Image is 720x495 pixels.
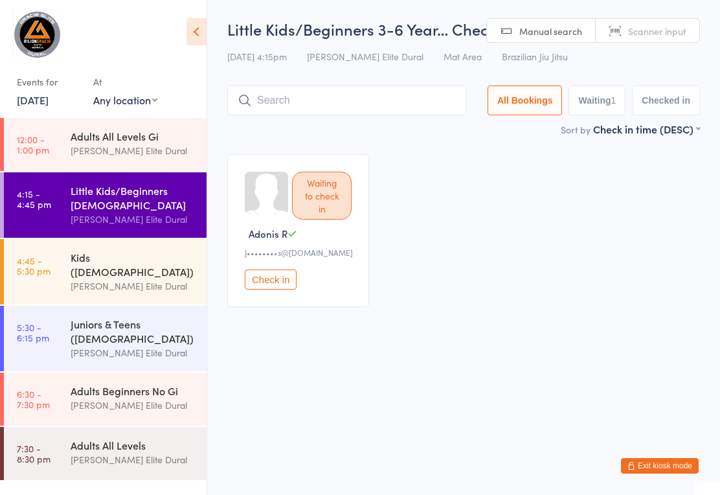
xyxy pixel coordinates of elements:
[4,373,207,426] a: 6:30 -7:30 pmAdults Beginners No Gi[PERSON_NAME] Elite Dural
[17,189,51,209] time: 4:15 - 4:45 pm
[17,322,49,343] time: 5:30 - 6:15 pm
[249,227,287,240] span: Adonis R
[71,212,196,227] div: [PERSON_NAME] Elite Dural
[17,71,80,93] div: Events for
[4,118,207,171] a: 12:00 -1:00 pmAdults All Levels Gi[PERSON_NAME] Elite Dural
[17,255,51,276] time: 4:45 - 5:30 pm
[245,247,355,258] div: J••••••••s@[DOMAIN_NAME]
[71,384,196,398] div: Adults Beginners No Gi
[611,95,616,106] div: 1
[71,452,196,467] div: [PERSON_NAME] Elite Dural
[71,279,196,294] div: [PERSON_NAME] Elite Dural
[568,86,625,115] button: Waiting1
[561,123,591,136] label: Sort by
[593,122,700,136] div: Check in time (DESC)
[292,172,352,220] div: Waiting to check in
[93,93,157,107] div: Any location
[71,317,196,345] div: Juniors & Teens ([DEMOGRAPHIC_DATA])
[17,389,50,409] time: 6:30 - 7:30 pm
[71,398,196,413] div: [PERSON_NAME] Elite Dural
[502,50,568,63] span: Brazilian Jiu Jitsu
[519,25,582,38] span: Manual search
[621,458,699,474] button: Exit kiosk mode
[13,10,62,58] img: Gracie Elite Jiu Jitsu Dural
[444,50,482,63] span: Mat Area
[628,25,686,38] span: Scanner input
[4,427,207,480] a: 7:30 -8:30 pmAdults All Levels[PERSON_NAME] Elite Dural
[488,86,563,115] button: All Bookings
[4,306,207,371] a: 5:30 -6:15 pmJuniors & Teens ([DEMOGRAPHIC_DATA])[PERSON_NAME] Elite Dural
[71,129,196,143] div: Adults All Levels Gi
[4,172,207,238] a: 4:15 -4:45 pmLittle Kids/Beginners [DEMOGRAPHIC_DATA][PERSON_NAME] Elite Dural
[71,250,196,279] div: Kids ([DEMOGRAPHIC_DATA])
[71,345,196,360] div: [PERSON_NAME] Elite Dural
[307,50,423,63] span: [PERSON_NAME] Elite Dural
[93,71,157,93] div: At
[227,18,700,40] h2: Little Kids/Beginners 3-6 Year… Check-in
[71,183,196,212] div: Little Kids/Beginners [DEMOGRAPHIC_DATA]
[227,86,466,115] input: Search
[245,270,297,290] button: Check in
[17,134,49,155] time: 12:00 - 1:00 pm
[4,239,207,305] a: 4:45 -5:30 pmKids ([DEMOGRAPHIC_DATA])[PERSON_NAME] Elite Dural
[17,443,51,464] time: 7:30 - 8:30 pm
[17,93,49,107] a: [DATE]
[71,438,196,452] div: Adults All Levels
[632,86,700,115] button: Checked in
[71,143,196,158] div: [PERSON_NAME] Elite Dural
[227,50,287,63] span: [DATE] 4:15pm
